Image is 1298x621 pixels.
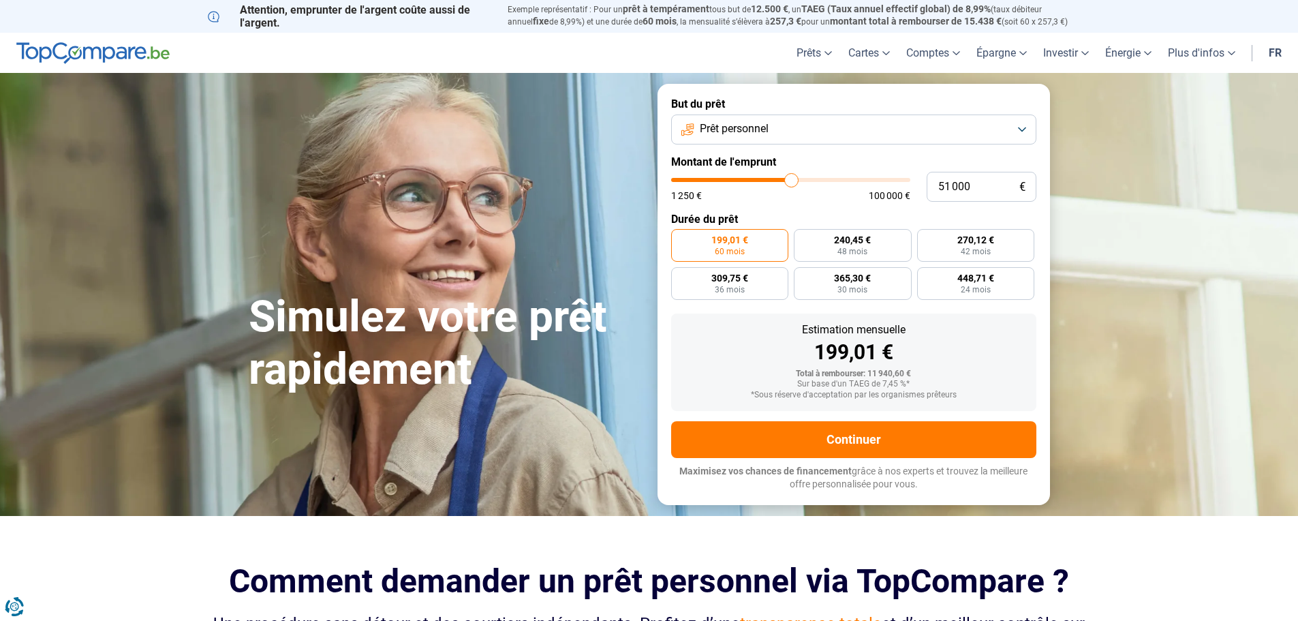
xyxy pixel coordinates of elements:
[834,273,871,283] span: 365,30 €
[830,16,1002,27] span: montant total à rembourser de 15.438 €
[961,286,991,294] span: 24 mois
[208,3,491,29] p: Attention, emprunter de l'argent coûte aussi de l'argent.
[249,291,641,396] h1: Simulez votre prêt rapidement
[16,42,170,64] img: TopCompare
[711,273,748,283] span: 309,75 €
[1019,181,1025,193] span: €
[671,97,1036,110] label: But du prêt
[682,391,1025,400] div: *Sous réserve d'acceptation par les organismes prêteurs
[898,33,968,73] a: Comptes
[671,155,1036,168] label: Montant de l'emprunt
[671,213,1036,226] label: Durée du prêt
[715,286,745,294] span: 36 mois
[770,16,801,27] span: 257,3 €
[957,273,994,283] span: 448,71 €
[751,3,788,14] span: 12.500 €
[837,286,867,294] span: 30 mois
[715,247,745,256] span: 60 mois
[957,235,994,245] span: 270,12 €
[679,466,852,476] span: Maximisez vos chances de financement
[1160,33,1243,73] a: Plus d'infos
[682,380,1025,389] div: Sur base d'un TAEG de 7,45 %*
[682,369,1025,379] div: Total à rembourser: 11 940,60 €
[700,121,769,136] span: Prêt personnel
[1261,33,1290,73] a: fr
[801,3,991,14] span: TAEG (Taux annuel effectif global) de 8,99%
[682,342,1025,363] div: 199,01 €
[533,16,549,27] span: fixe
[1035,33,1097,73] a: Investir
[208,562,1091,600] h2: Comment demander un prêt personnel via TopCompare ?
[643,16,677,27] span: 60 mois
[869,191,910,200] span: 100 000 €
[508,3,1091,28] p: Exemple représentatif : Pour un tous but de , un (taux débiteur annuel de 8,99%) et une durée de ...
[671,115,1036,145] button: Prêt personnel
[834,235,871,245] span: 240,45 €
[837,247,867,256] span: 48 mois
[840,33,898,73] a: Cartes
[711,235,748,245] span: 199,01 €
[671,465,1036,491] p: grâce à nos experts et trouvez la meilleure offre personnalisée pour vous.
[968,33,1035,73] a: Épargne
[623,3,709,14] span: prêt à tempérament
[1097,33,1160,73] a: Énergie
[961,247,991,256] span: 42 mois
[788,33,840,73] a: Prêts
[671,191,702,200] span: 1 250 €
[671,421,1036,458] button: Continuer
[682,324,1025,335] div: Estimation mensuelle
